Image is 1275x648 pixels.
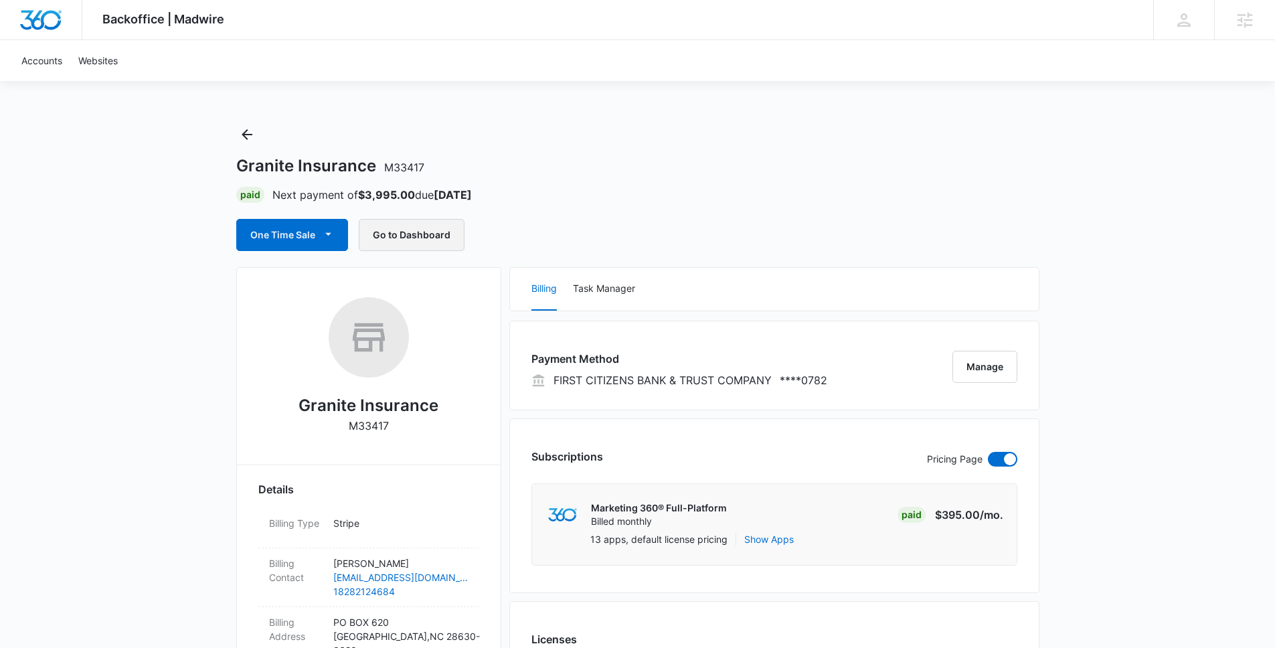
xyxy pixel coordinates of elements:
[236,156,424,176] h1: Granite Insurance
[333,570,469,584] a: [EMAIL_ADDRESS][DOMAIN_NAME]
[531,631,618,647] h3: Licenses
[299,394,438,418] h2: Granite Insurance
[258,548,479,607] div: Billing Contact[PERSON_NAME][EMAIL_ADDRESS][DOMAIN_NAME]18282124684
[272,187,472,203] p: Next payment of due
[590,532,728,546] p: 13 apps, default license pricing
[531,268,557,311] button: Billing
[258,508,479,548] div: Billing TypeStripe
[548,508,577,522] img: marketing360Logo
[531,351,827,367] h3: Payment Method
[333,584,469,598] a: 18282124684
[258,481,294,497] span: Details
[980,508,1003,521] span: /mo.
[236,124,258,145] button: Back
[591,501,727,515] p: Marketing 360® Full-Platform
[349,418,389,434] p: M33417
[236,187,264,203] div: Paid
[531,449,603,465] h3: Subscriptions
[333,516,469,530] p: Stripe
[102,12,224,26] span: Backoffice | Madwire
[898,507,926,523] div: Paid
[333,556,469,570] p: [PERSON_NAME]
[952,351,1017,383] button: Manage
[269,615,323,643] dt: Billing Address
[269,516,323,530] dt: Billing Type
[744,532,794,546] button: Show Apps
[358,188,415,201] strong: $3,995.00
[927,452,983,467] p: Pricing Page
[269,556,323,584] dt: Billing Contact
[573,268,635,311] button: Task Manager
[70,40,126,81] a: Websites
[359,219,464,251] button: Go to Dashboard
[434,188,472,201] strong: [DATE]
[554,372,772,388] p: FIRST CITIZENS BANK & TRUST COMPANY
[13,40,70,81] a: Accounts
[384,161,424,174] span: M33417
[935,507,1003,523] p: $395.00
[591,515,727,528] p: Billed monthly
[236,219,348,251] button: One Time Sale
